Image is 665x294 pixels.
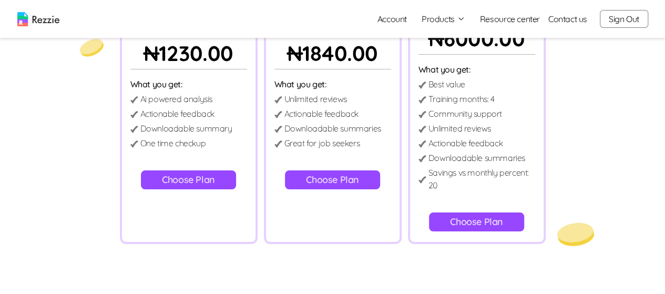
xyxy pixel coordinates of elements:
[418,23,535,55] p: ₦ 6000.00
[284,93,347,105] p: Unlimited reviews
[141,170,236,189] button: Choose Plan
[140,107,214,120] p: Actionable feedback
[130,140,138,147] img: detail
[548,13,587,25] a: Contact us
[428,107,502,120] p: Community support
[418,82,426,88] img: detail
[428,93,495,105] p: Training months : 4
[130,111,138,118] img: detail
[429,212,524,231] button: Choose Plan
[418,63,535,76] p: What you get:
[284,122,381,135] p: Downloadable summaries
[422,13,465,25] button: Products
[140,93,212,105] p: Ai powered analysis
[418,176,426,183] img: detail
[130,96,138,103] img: detail
[418,111,426,118] img: detail
[274,126,282,133] img: detail
[428,166,535,191] p: Savings vs monthly percent : 20
[428,78,465,90] p: Best value
[284,137,360,149] p: Great for job seekers
[418,140,426,147] img: detail
[274,111,282,118] img: detail
[274,140,282,147] img: detail
[428,151,525,164] p: Downloadable summaries
[274,78,391,90] p: What you get:
[17,12,59,26] img: logo
[285,170,380,189] button: Choose Plan
[369,8,415,29] a: Account
[284,107,359,120] p: Actionable feedback
[428,137,503,149] p: Actionable feedback
[140,122,232,135] p: Downloadable summary
[130,126,138,133] img: detail
[140,137,206,149] p: One time checkup
[274,96,282,103] img: detail
[418,96,426,103] img: detail
[428,122,491,135] p: Unlimited reviews
[274,37,391,69] p: ₦ 1840.00
[600,10,648,28] button: Sign Out
[418,126,426,133] img: detail
[130,37,247,69] p: ₦ 1230.00
[480,13,540,25] a: Resource center
[418,155,426,162] img: detail
[130,78,247,90] p: What you get:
